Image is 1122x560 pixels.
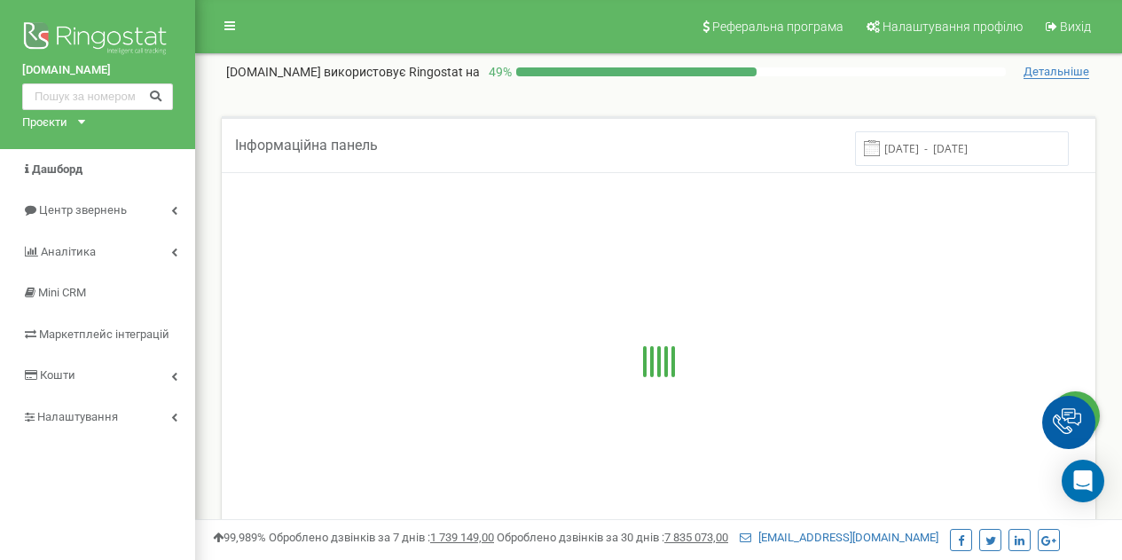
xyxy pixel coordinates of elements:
span: Налаштування [37,410,118,423]
span: Центр звернень [39,203,127,217]
div: Проєкти [22,114,67,131]
span: Налаштування профілю [883,20,1023,34]
u: 7 835 073,00 [664,531,728,544]
div: Open Intercom Messenger [1062,460,1104,502]
span: Маркетплейс інтеграцій [39,327,169,341]
span: Оброблено дзвінків за 7 днів : [269,531,494,544]
p: 49 % [480,63,516,81]
span: Mini CRM [38,286,86,299]
span: Детальніше [1024,65,1089,79]
u: 1 739 149,00 [430,531,494,544]
a: [EMAIL_ADDRESS][DOMAIN_NAME] [740,531,938,544]
span: 99,989% [213,531,266,544]
span: Оброблено дзвінків за 30 днів : [497,531,728,544]
span: Вихід [1060,20,1091,34]
p: [DOMAIN_NAME] [226,63,480,81]
span: Дашборд [32,162,82,176]
img: Ringostat logo [22,18,173,62]
span: Реферальна програма [712,20,843,34]
span: Аналiтика [41,245,96,258]
span: Інформаційна панель [235,137,378,154]
a: [DOMAIN_NAME] [22,62,173,79]
input: Пошук за номером [22,83,173,110]
span: використовує Ringostat на [324,65,480,79]
span: Кошти [40,368,75,382]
